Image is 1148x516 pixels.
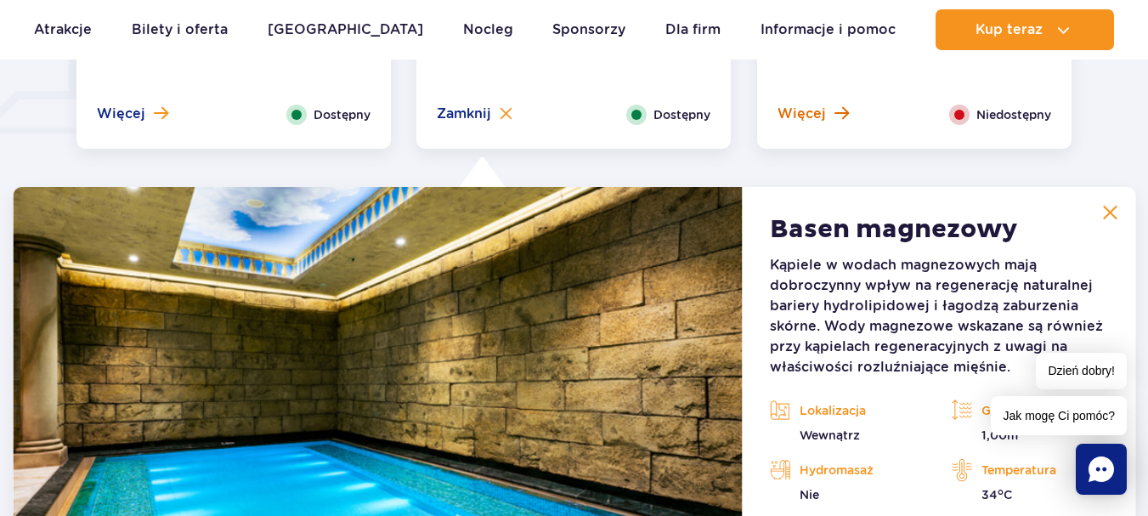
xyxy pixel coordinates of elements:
[552,9,625,50] a: Sponsorzy
[1036,353,1127,389] span: Dzień dobry!
[770,398,926,423] p: Lokalizacja
[778,105,826,123] span: Więcej
[998,486,1004,497] sup: o
[936,9,1114,50] button: Kup teraz
[976,105,1051,124] span: Niedostępny
[437,105,512,123] button: Zamknij
[97,105,145,123] span: Więcej
[952,427,1108,444] p: 1,00m
[314,105,370,124] span: Dostępny
[770,214,1018,245] h2: Basen magnezowy
[268,9,423,50] a: [GEOGRAPHIC_DATA]
[665,9,721,50] a: Dla firm
[991,396,1127,435] span: Jak mogę Ci pomóc?
[952,457,1108,483] p: Temperatura
[761,9,896,50] a: Informacje i pomoc
[437,105,491,123] span: Zamknij
[770,427,926,444] p: Wewnątrz
[653,105,710,124] span: Dostępny
[976,22,1043,37] span: Kup teraz
[97,105,168,123] button: Więcej
[770,255,1108,377] p: Kąpiele w wodach magnezowych mają dobroczynny wpływ na regenerację naturalnej bariery hydrolipido...
[463,9,513,50] a: Nocleg
[778,105,849,123] button: Więcej
[770,486,926,503] p: Nie
[952,398,1108,423] p: Głębokość
[132,9,228,50] a: Bilety i oferta
[34,9,92,50] a: Atrakcje
[1076,444,1127,495] div: Chat
[952,486,1108,503] p: 34 C
[770,457,926,483] p: Hydromasaż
